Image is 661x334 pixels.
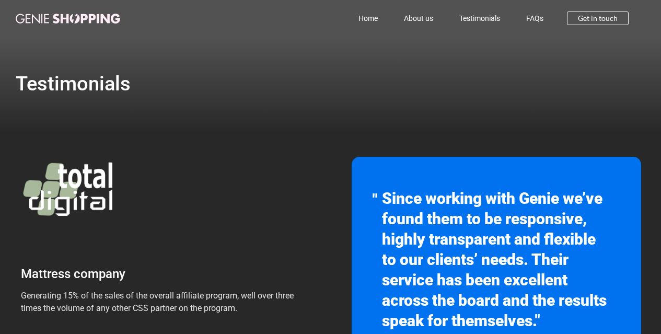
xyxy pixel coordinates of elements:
a: Get in touch [567,11,629,25]
a: About us [391,6,446,30]
div: Since working with Genie we’ve found them to be responsive, highly transparent and flexible to ou... [382,188,610,331]
span: Mattress company [21,267,125,281]
h1: Testimonials [16,74,645,94]
a: Home [345,6,391,30]
span: Get in touch [578,15,618,22]
div: " [373,188,382,212]
p: Generating 15% of the sales of the overall affiliate program, well over three times the volume of... [21,290,308,315]
img: genie-shopping-logo [16,14,120,24]
a: Testimonials [446,6,513,30]
nav: Menu [164,6,556,30]
a: FAQs [513,6,556,30]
